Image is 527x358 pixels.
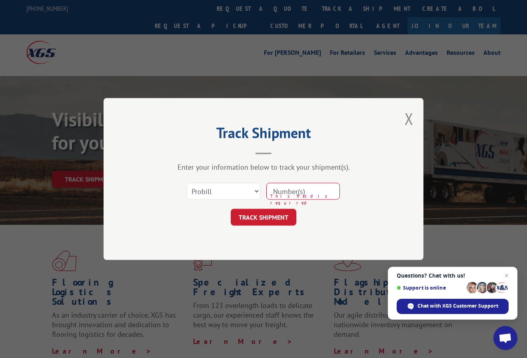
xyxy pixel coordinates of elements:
[231,209,296,226] button: TRACK SHIPMENT
[270,193,340,206] span: This field is required
[266,183,340,200] input: Number(s)
[397,299,509,314] span: Chat with XGS Customer Support
[417,302,498,310] span: Chat with XGS Customer Support
[493,326,517,350] a: Open chat
[144,162,383,172] div: Enter your information below to track your shipment(s).
[397,272,509,279] span: Questions? Chat with us!
[405,108,413,129] button: Close modal
[397,285,464,291] span: Support is online
[144,127,383,142] h2: Track Shipment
